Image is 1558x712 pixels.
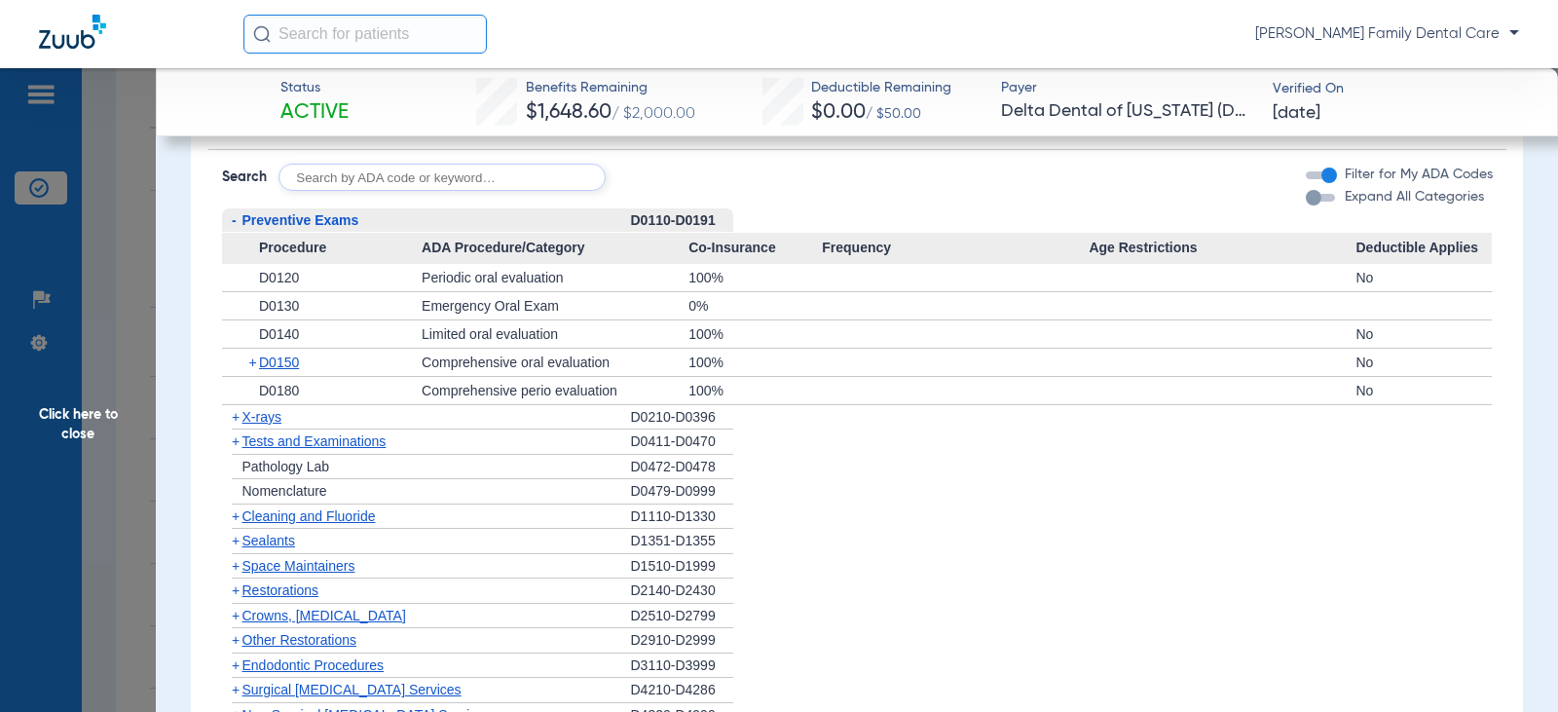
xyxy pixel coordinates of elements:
[631,529,733,554] div: D1351-D1355
[232,212,237,228] span: -
[688,320,822,348] div: 100%
[232,608,240,623] span: +
[242,433,387,449] span: Tests and Examinations
[242,508,376,524] span: Cleaning and Fluoride
[232,632,240,648] span: +
[1355,264,1492,291] div: No
[1255,24,1519,44] span: [PERSON_NAME] Family Dental Care
[631,505,733,530] div: D1110-D1330
[1355,233,1492,264] span: Deductible Applies
[242,608,406,623] span: Crowns, [MEDICAL_DATA]
[222,233,423,264] span: Procedure
[631,579,733,604] div: D2140-D2430
[39,15,106,49] img: Zuub Logo
[278,164,606,191] input: Search by ADA code or keyword…
[422,377,688,404] div: Comprehensive perio evaluation
[631,628,733,654] div: D2910-D2999
[232,582,240,598] span: +
[1355,377,1492,404] div: No
[232,409,240,425] span: +
[688,264,822,291] div: 100%
[631,455,733,480] div: D0472-D0478
[242,682,462,697] span: Surgical [MEDICAL_DATA] Services
[688,377,822,404] div: 100%
[422,320,688,348] div: Limited oral evaluation
[242,657,385,673] span: Endodontic Procedures
[526,102,612,123] span: $1,648.60
[259,270,299,285] span: D0120
[280,78,349,98] span: Status
[688,349,822,376] div: 100%
[1089,233,1355,264] span: Age Restrictions
[631,654,733,679] div: D3110-D3999
[222,168,267,187] span: Search
[1341,165,1493,185] label: Filter for My ADA Codes
[232,533,240,548] span: +
[866,107,921,121] span: / $50.00
[232,433,240,449] span: +
[822,233,1089,264] span: Frequency
[242,632,357,648] span: Other Restorations
[243,15,487,54] input: Search for patients
[253,25,271,43] img: Search Icon
[1001,78,1255,98] span: Payer
[242,459,330,474] span: Pathology Lab
[232,508,240,524] span: +
[242,558,355,574] span: Space Maintainers
[242,409,281,425] span: X-rays
[631,678,733,703] div: D4210-D4286
[232,558,240,574] span: +
[1345,190,1484,204] span: Expand All Categories
[259,355,299,370] span: D0150
[631,479,733,505] div: D0479-D0999
[242,533,295,548] span: Sealants
[631,405,733,431] div: D0210-D0396
[631,430,733,455] div: D0411-D0470
[242,212,359,228] span: Preventive Exams
[811,78,951,98] span: Deductible Remaining
[631,604,733,629] div: D2510-D2799
[259,298,299,314] span: D0130
[422,292,688,319] div: Emergency Oral Exam
[232,657,240,673] span: +
[631,208,733,234] div: D0110-D0191
[280,99,349,127] span: Active
[612,106,695,122] span: / $2,000.00
[688,292,822,319] div: 0%
[259,383,299,398] span: D0180
[631,554,733,580] div: D1510-D1999
[1355,349,1492,376] div: No
[232,682,240,697] span: +
[1001,99,1255,124] span: Delta Dental of [US_STATE] (DDPA) - AI
[422,349,688,376] div: Comprehensive oral evaluation
[688,233,822,264] span: Co-Insurance
[811,102,866,123] span: $0.00
[526,78,695,98] span: Benefits Remaining
[422,233,688,264] span: ADA Procedure/Category
[422,264,688,291] div: Periodic oral evaluation
[1273,79,1527,99] span: Verified On
[1355,320,1492,348] div: No
[259,326,299,342] span: D0140
[249,349,260,376] span: +
[1273,101,1320,126] span: [DATE]
[242,582,319,598] span: Restorations
[242,483,327,499] span: Nomenclature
